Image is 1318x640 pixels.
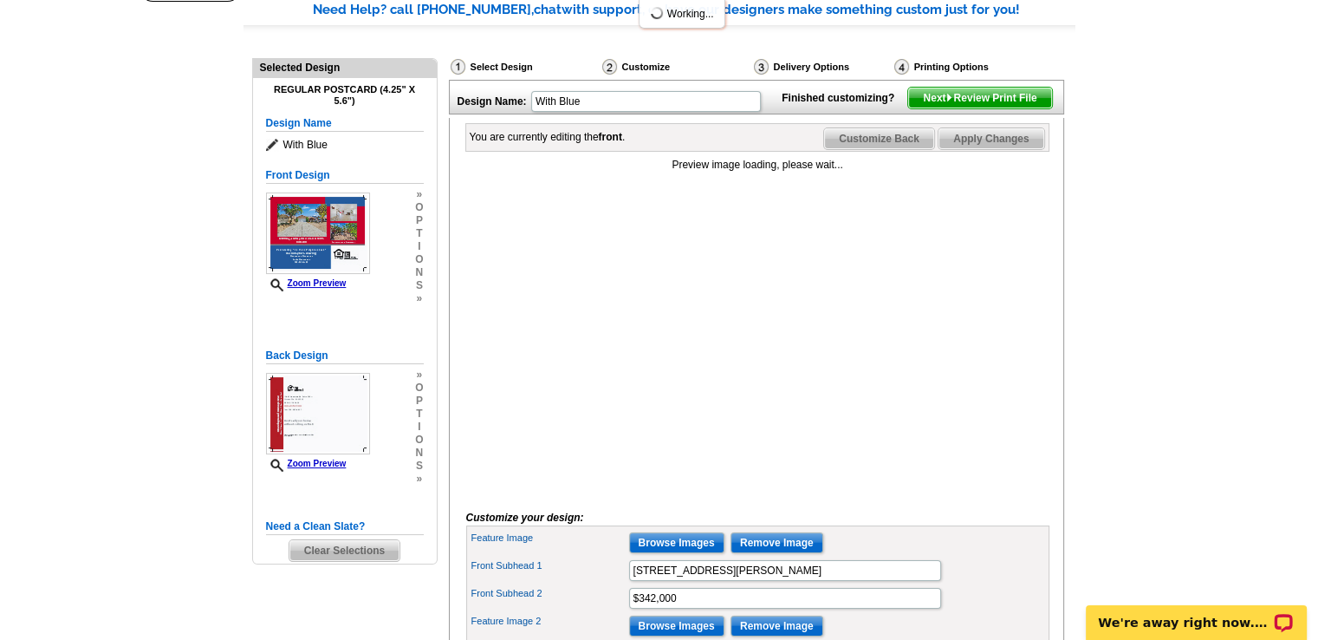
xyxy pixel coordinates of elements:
span: Next Review Print File [908,88,1051,108]
span: Apply Changes [938,128,1043,149]
span: chat [534,2,562,17]
span: » [415,369,423,382]
span: n [415,447,423,460]
label: Feature Image 2 [471,614,627,629]
iframe: LiveChat chat widget [1075,585,1318,640]
img: Delivery Options [754,59,769,75]
span: t [415,408,423,421]
input: Remove Image [730,616,823,637]
strong: Finished customizing? [782,92,905,104]
span: » [415,473,423,486]
span: o [415,434,423,447]
div: Preview image loading, please wait... [466,157,1049,173]
img: backsmallthumbnail.jpg [266,373,370,454]
h5: Front Design [266,167,424,184]
span: o [415,201,423,214]
img: loading... [650,6,664,20]
span: o [415,382,423,395]
label: Front Subhead 1 [471,558,627,573]
span: t [415,227,423,240]
img: Printing Options & Summary [894,59,909,75]
span: Customize Back [824,128,934,149]
span: s [415,460,423,473]
h5: Need a Clean Slate? [266,519,424,535]
div: Delivery Options [752,58,893,75]
a: Zoom Preview [266,278,347,288]
div: Printing Options [893,58,1047,75]
span: n [415,266,423,279]
strong: Design Name: [458,95,527,108]
span: With Blue [266,136,424,153]
a: Zoom Preview [266,459,347,468]
img: Customize [602,59,617,75]
div: Select Design [449,58,601,80]
span: s [415,279,423,292]
label: Feature Image [471,531,627,545]
div: Customize [601,58,752,80]
h5: Back Design [266,348,424,364]
span: p [415,395,423,408]
b: front [599,131,622,143]
h5: Design Name [266,115,424,132]
h4: Regular Postcard (4.25" x 5.6") [266,84,424,107]
div: Selected Design [253,59,437,75]
i: Customize your design: [466,512,584,524]
label: Front Subhead 2 [471,586,627,601]
span: Clear Selections [289,540,399,561]
span: p [415,214,423,227]
span: i [415,421,423,434]
img: Select Design [451,59,465,75]
span: o [415,253,423,266]
img: button-next-arrow-white.png [945,94,953,101]
span: » [415,292,423,305]
img: frontsmallthumbnail.jpg [266,193,370,274]
span: i [415,240,423,253]
input: Remove Image [730,532,823,553]
div: You are currently editing the . [470,129,626,145]
input: Browse Images [629,616,724,637]
span: » [415,188,423,201]
input: Browse Images [629,532,724,553]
